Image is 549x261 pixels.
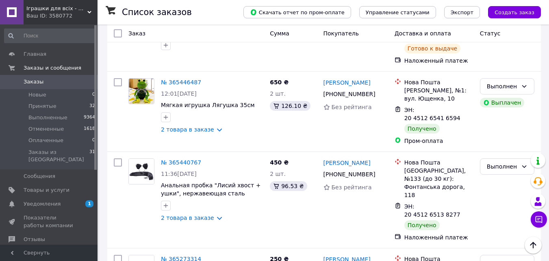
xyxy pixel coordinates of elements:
span: 650 ₴ [270,79,289,86]
a: Мягкая игрушка Лягушка 35см [161,102,255,108]
div: [GEOGRAPHIC_DATA], №133 (до 30 кг): Фонтанська дорога, 118 [404,167,473,199]
span: Отмененные [28,125,64,133]
span: 1618 [84,125,95,133]
span: Принятые [28,103,56,110]
div: Нова Пошта [404,158,473,167]
div: [PHONE_NUMBER] [322,88,377,100]
button: Чат с покупателем [531,211,547,228]
div: Выполнен [487,162,518,171]
span: 9364 [84,114,95,121]
span: 31 [89,149,95,163]
button: Управление статусами [359,6,436,18]
div: Получено [404,220,440,230]
div: Готово к выдаче [404,44,460,53]
span: Товары и услуги [24,186,69,194]
span: Покупатель [323,30,359,37]
span: Управление статусами [366,9,430,15]
span: 11:36[DATE] [161,171,197,177]
div: Пром-оплата [404,137,473,145]
span: Создать заказ [495,9,534,15]
span: ЭН: 20 4512 6541 6594 [404,107,460,121]
div: Ваш ID: 3580772 [26,12,98,20]
input: Поиск [4,29,96,43]
span: 450 ₴ [270,159,289,166]
span: 0 [92,91,95,99]
span: Заказы и сообщения [24,64,81,72]
a: № 365440767 [161,159,201,166]
a: [PERSON_NAME] [323,159,371,167]
span: Доставка и оплата [395,30,451,37]
button: Создать заказ [488,6,541,18]
span: 32 [89,103,95,110]
span: Уведомления [24,200,61,208]
a: № 365446487 [161,79,201,86]
span: Сообщения [24,173,55,180]
span: Заказы [24,78,43,86]
img: Фото товару [129,79,154,104]
button: Наверх [525,237,542,254]
span: Экспорт [451,9,473,15]
span: Статус [480,30,501,37]
div: Выплачен [480,98,524,107]
div: Наложенный платеж [404,57,473,65]
span: Без рейтинга [332,104,372,110]
span: 0 [92,137,95,144]
span: Оплаченные [28,137,63,144]
div: Наложенный платеж [404,233,473,241]
div: Нова Пошта [404,78,473,86]
span: 2 шт. [270,171,286,177]
div: Получено [404,124,440,134]
button: Экспорт [444,6,480,18]
span: 2 шт. [270,90,286,97]
span: Заказы из [GEOGRAPHIC_DATA] [28,149,89,163]
span: Показатели работы компании [24,214,75,229]
span: Заказ [128,30,145,37]
div: [PERSON_NAME], №1: вул. Ющенка, 10 [404,86,473,103]
span: Скачать отчет по пром-оплате [250,9,345,16]
span: 12:01[DATE] [161,90,197,97]
img: Фото товару [129,159,154,184]
a: Фото товару [128,158,154,184]
span: Выполненные [28,114,67,121]
span: Отзывы [24,236,45,243]
a: 2 товара в заказе [161,126,214,133]
div: Выполнен [487,82,518,91]
span: Главная [24,50,46,58]
span: 1 [85,200,93,207]
h1: Список заказов [122,7,192,17]
span: Сумма [270,30,289,37]
div: 96.53 ₴ [270,181,307,191]
span: Без рейтинга [332,184,372,191]
div: [PHONE_NUMBER] [322,169,377,180]
span: Іграшки для всіх - магазин іграшок для дорослих та дітей [26,5,87,12]
button: Скачать отчет по пром-оплате [243,6,351,18]
span: Новые [28,91,46,99]
a: Анальная пробка "Лисий хвост + ушки", нержавеющая сталь [161,182,260,197]
a: Создать заказ [480,9,541,15]
a: [PERSON_NAME] [323,79,371,87]
a: 2 товара в заказе [161,215,214,221]
span: ЭН: 20 4512 6513 8277 [404,203,460,218]
a: Фото товару [128,78,154,104]
div: 126.10 ₴ [270,101,310,111]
